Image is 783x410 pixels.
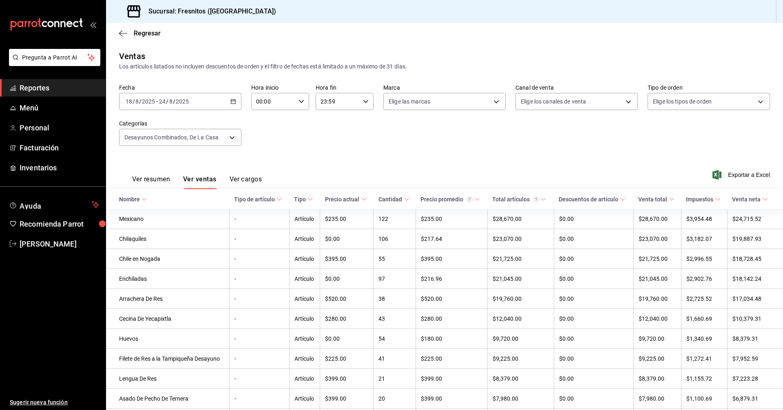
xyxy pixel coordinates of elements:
td: $19,887.93 [727,229,783,249]
td: Artículo [289,329,320,349]
td: $3,954.48 [681,209,727,229]
td: 106 [374,229,416,249]
span: Facturación [20,142,99,153]
td: $0.00 [554,329,633,349]
span: Sugerir nueva función [10,398,99,407]
button: Exportar a Excel [714,170,770,180]
label: Tipo de orden [648,85,770,90]
div: Total artículos [492,196,539,203]
div: Nombre [119,196,140,203]
td: $7,980.00 [487,389,554,409]
td: $10,379.31 [727,309,783,329]
span: - [156,98,158,105]
span: Descuentos de artículo [559,196,626,203]
td: $180.00 [416,329,487,349]
td: $12,040.00 [487,309,554,329]
td: $6,879.31 [727,389,783,409]
td: Filete de Res a la Tampiqueña Desayuno [106,349,229,369]
td: 55 [374,249,416,269]
button: Ver cargos [230,175,262,189]
td: $217.64 [416,229,487,249]
td: $18,142.24 [727,269,783,289]
td: $0.00 [554,269,633,289]
td: $2,902.76 [681,269,727,289]
td: $28,670.00 [633,209,681,229]
span: Venta neta [732,196,768,203]
div: navigation tabs [132,175,262,189]
td: $399.00 [416,369,487,389]
div: Venta neta [732,196,761,203]
td: - [229,329,289,349]
td: $520.00 [320,289,374,309]
button: Pregunta a Parrot AI [9,49,100,66]
td: - [229,349,289,369]
div: Los artículos listados no incluyen descuentos de orden y el filtro de fechas está limitado a un m... [119,62,770,71]
span: Tipo de artículo [234,196,282,203]
span: Desayunos Combinados, De La Casa [124,133,219,141]
td: $1,100.69 [681,389,727,409]
td: $0.00 [320,229,374,249]
span: Elige los canales de venta [521,97,586,106]
button: open_drawer_menu [90,21,96,28]
span: Precio actual [325,196,367,203]
span: Nombre [119,196,147,203]
input: ---- [142,98,155,105]
td: Asado De Pecho De Ternera [106,389,229,409]
td: $235.00 [320,209,374,229]
td: $0.00 [554,309,633,329]
a: Pregunta a Parrot AI [6,59,100,68]
td: - [229,209,289,229]
td: 54 [374,329,416,349]
span: Regresar [134,29,161,37]
td: $21,725.00 [487,249,554,269]
td: $0.00 [554,369,633,389]
td: - [229,389,289,409]
td: $18,728.45 [727,249,783,269]
span: / [139,98,142,105]
div: Ventas [119,50,145,62]
td: 43 [374,309,416,329]
td: $12,040.00 [633,309,681,329]
h3: Sucursal: Fresnitos ([GEOGRAPHIC_DATA]) [142,7,276,16]
td: 20 [374,389,416,409]
td: $2,725.52 [681,289,727,309]
td: Enchiladas [106,269,229,289]
td: $19,760.00 [633,289,681,309]
td: $7,980.00 [633,389,681,409]
span: Cantidad [378,196,409,203]
svg: Precio promedio = Total artículos / cantidad [467,196,473,203]
span: [PERSON_NAME] [20,238,99,249]
td: - [229,289,289,309]
span: Inventarios [20,162,99,173]
td: $9,720.00 [487,329,554,349]
td: $0.00 [554,289,633,309]
td: $3,182.07 [681,229,727,249]
td: Chilaquiles [106,229,229,249]
td: Cecina De Yecapixtla [106,309,229,329]
td: Chile en Nogada [106,249,229,269]
td: $1,660.69 [681,309,727,329]
input: -- [135,98,139,105]
div: Descuentos de artículo [559,196,618,203]
td: Artículo [289,209,320,229]
td: $216.96 [416,269,487,289]
button: Ver resumen [132,175,170,189]
td: Artículo [289,389,320,409]
td: $1,272.41 [681,349,727,369]
td: $280.00 [320,309,374,329]
td: 97 [374,269,416,289]
input: -- [159,98,166,105]
td: $7,952.59 [727,349,783,369]
input: -- [169,98,173,105]
td: - [229,269,289,289]
div: Precio actual [325,196,359,203]
label: Canal de venta [515,85,638,90]
td: $8,379.00 [633,369,681,389]
td: Arrachera De Res [106,289,229,309]
td: 122 [374,209,416,229]
span: Personal [20,122,99,133]
td: $21,725.00 [633,249,681,269]
div: Cantidad [378,196,402,203]
td: - [229,309,289,329]
td: $28,670.00 [487,209,554,229]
